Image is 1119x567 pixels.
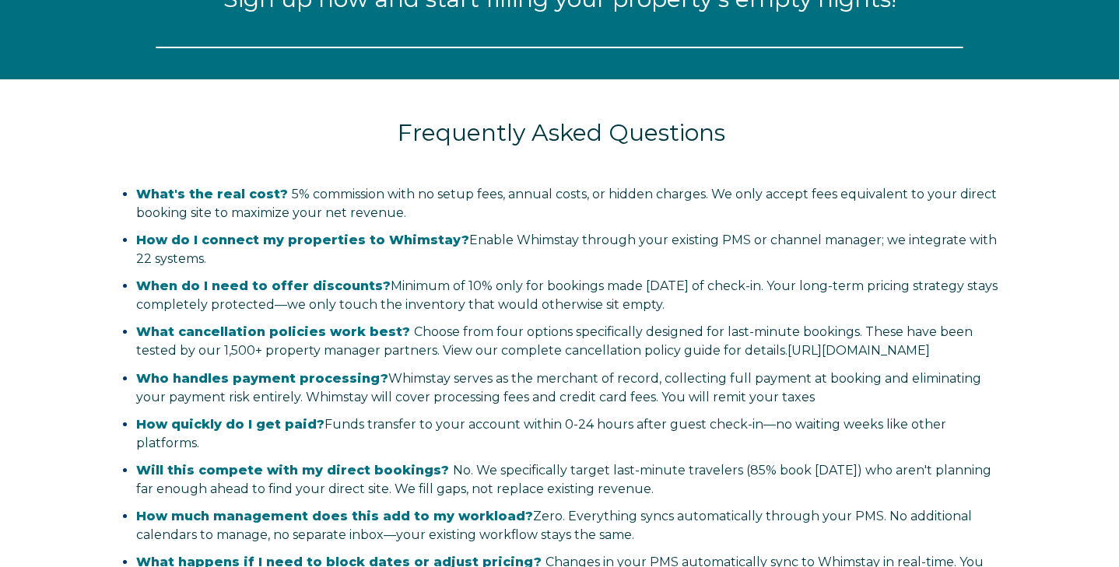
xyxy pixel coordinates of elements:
span: What cancellation policies work best? [136,324,410,339]
span: Will this compete with my direct bookings? [136,463,449,478]
span: No. We specifically target last-minute travelers (85% book [DATE]) who aren't planning far enough... [136,463,991,496]
span: Funds transfer to your account within 0-24 hours after guest check-in—no waiting weeks like other... [136,417,946,450]
strong: How do I connect my properties to Whimstay? [136,233,469,247]
strong: When do I need to offer discounts? [136,278,391,293]
strong: How much management does this add to my workload? [136,509,533,523]
span: Whimstay serves as the merchant of record, collecting full payment at booking and eliminating you... [136,371,981,404]
span: 5% commission with no setup fees, annual costs, or hidden charges. We only accept fees equivalent... [136,187,997,220]
span: only for bookings made [DATE] of check-in. Your long-term pricing strategy stays completely prote... [136,278,998,312]
span: Minimum of 10% [391,278,493,293]
span: Zero. Everything syncs automatically through your PMS. No additional calendars to manage, no sepa... [136,509,972,542]
strong: Who handles payment processing? [136,371,388,386]
span: Choose from four options specifically designed for last-minute bookings. These have been tested b... [136,324,973,358]
span: What's the real cost? [136,187,288,201]
strong: How quickly do I get paid? [136,417,324,432]
span: Enable Whimstay through your existing PMS or channel manager; we integrate with 22 systems. [136,233,997,266]
a: Vínculo https://salespage.whimstay.com/cancellation-policy-options [788,343,930,358]
span: Frequently Asked Questions [398,118,725,147]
